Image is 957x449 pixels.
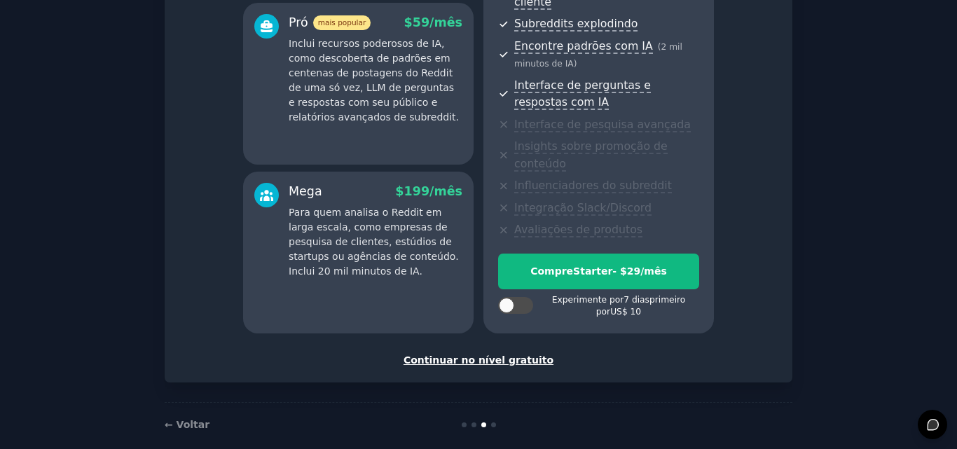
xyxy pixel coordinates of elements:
font: - $ [612,265,626,277]
font: ( [658,42,661,52]
font: Compre [530,265,573,277]
font: $ [404,15,413,29]
font: Integração Slack/Discord [514,201,652,214]
font: 7 dias [624,295,649,305]
font: Inclui recursos poderosos de IA, como descoberta de padrões em centenas de postagens do Reddit de... [289,38,459,123]
font: /mês [429,15,462,29]
font: Pró [289,15,308,29]
font: mais popular [318,18,366,27]
font: 2 mil minutos de IA [514,42,682,69]
font: Starter [573,265,612,277]
font: Mega [289,184,322,198]
font: Continuar no nível gratuito [404,354,553,366]
font: Avaliações de produtos [514,223,642,236]
font: Para quem analisa o Reddit em larga escala, como empresas de pesquisa de clientes, estúdios de st... [289,207,459,277]
a: ← Voltar [165,419,209,430]
font: Encontre padrões com IA [514,39,653,53]
font: 59 [413,15,429,29]
font: ) [574,59,577,69]
font: US$ 10 [610,307,641,317]
font: Influenciadores do subreddit [514,179,672,192]
font: /mês [640,265,667,277]
font: Interface de perguntas e respostas com IA [514,78,651,109]
button: CompreStarter- $29/mês [498,254,699,289]
font: 199 [404,184,430,198]
font: 29 [627,265,640,277]
font: $ [395,184,404,198]
font: Interface de pesquisa avançada [514,118,691,131]
font: Experimente por [552,295,624,305]
font: Subreddits explodindo [514,17,638,30]
font: /mês [429,184,462,198]
font: Insights sobre promoção de conteúdo [514,139,668,170]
